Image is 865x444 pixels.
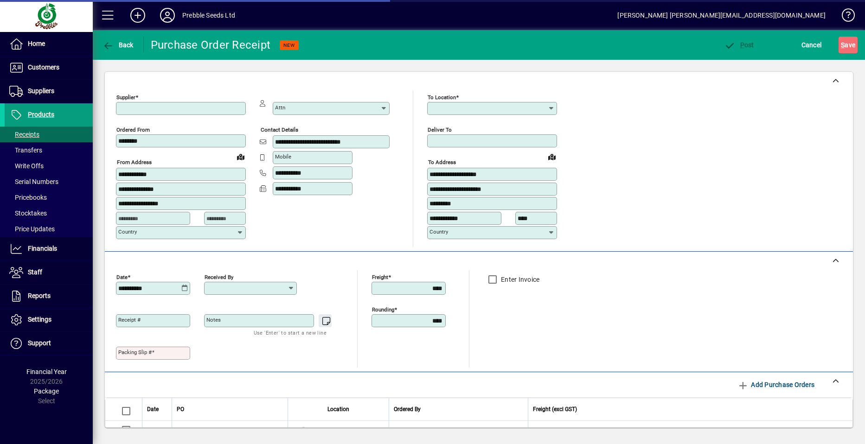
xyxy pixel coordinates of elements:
a: Transfers [5,142,93,158]
a: Pricebooks [5,190,93,205]
span: Back [103,41,134,49]
mat-label: Deliver To [428,127,452,133]
a: Reports [5,285,93,308]
span: Package [34,387,59,395]
mat-label: To location [428,94,456,101]
a: Write Offs [5,158,93,174]
td: [DATE] [142,421,172,439]
span: Pricebooks [9,194,47,201]
span: Write Offs [9,162,44,170]
a: Staff [5,261,93,284]
span: ost [724,41,754,49]
span: Transfers [9,146,42,154]
mat-label: Mobile [275,153,291,160]
span: Reports [28,292,51,299]
mat-label: Country [429,228,448,235]
span: Cancel [801,38,822,52]
a: Settings [5,308,93,331]
span: Settings [28,316,51,323]
span: Customers [28,63,59,71]
button: Post [722,37,756,53]
mat-label: Freight [372,273,388,280]
a: Knowledge Base [835,2,853,32]
span: Stocktakes [9,209,47,217]
span: Price Updates [9,225,55,233]
button: Save [839,37,858,53]
span: Date [147,404,159,414]
span: P [740,41,744,49]
span: Receipts [9,131,39,138]
mat-hint: Use 'Enter' to start a new line [254,327,327,338]
mat-label: Received by [205,273,233,280]
a: Home [5,32,93,56]
span: CHRISTCHURCH [297,425,380,436]
a: Support [5,332,93,355]
a: View on map [545,149,559,164]
button: Add Purchase Orders [734,376,818,393]
div: Prebble Seeds Ltd [182,8,235,23]
button: Cancel [799,37,824,53]
label: Enter Invoice [499,275,539,284]
a: Supplier Purchase Order#150395 [177,425,283,435]
span: 150395 [256,426,280,434]
div: PO [177,404,283,414]
td: 0.00 [528,421,852,439]
a: Price Updates [5,221,93,237]
button: Add [123,7,153,24]
span: Ordered By [394,404,421,414]
div: Freight (excl GST) [533,404,841,414]
a: Suppliers [5,80,93,103]
span: Staff [28,268,42,276]
div: Ordered By [394,404,523,414]
mat-label: Packing Slip # [118,349,152,355]
span: # [252,426,256,434]
span: PO [177,404,184,414]
a: Customers [5,56,93,79]
span: Support [28,339,51,347]
span: S [841,41,845,49]
mat-label: Date [116,273,128,280]
mat-label: Supplier [116,94,135,101]
span: Products [28,111,54,118]
button: Profile [153,7,182,24]
span: Financial Year [26,368,67,375]
mat-label: Notes [206,317,221,323]
span: [GEOGRAPHIC_DATA] [311,425,376,435]
app-page-header-button: Back [93,37,144,53]
div: [PERSON_NAME] [PERSON_NAME][EMAIL_ADDRESS][DOMAIN_NAME] [617,8,826,23]
span: Add Purchase Orders [737,377,814,392]
a: Receipts [5,127,93,142]
span: Supplier Purchase Order [180,426,252,434]
span: NEW [283,42,295,48]
mat-label: Country [118,228,137,235]
span: Home [28,40,45,47]
mat-label: Attn [275,104,285,111]
a: Stocktakes [5,205,93,221]
a: View on map [233,149,248,164]
button: Back [100,37,136,53]
mat-label: Ordered from [116,127,150,133]
a: Serial Numbers [5,174,93,190]
div: Purchase Order Receipt [151,38,271,52]
div: Date [147,404,167,414]
mat-label: Receipt # [118,317,141,323]
mat-label: Rounding [372,306,394,312]
span: ave [841,38,855,52]
span: Location [327,404,349,414]
span: Serial Numbers [9,178,58,185]
span: Financials [28,245,57,252]
span: Suppliers [28,87,54,95]
a: Financials [5,237,93,260]
span: Freight (excl GST) [533,404,577,414]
